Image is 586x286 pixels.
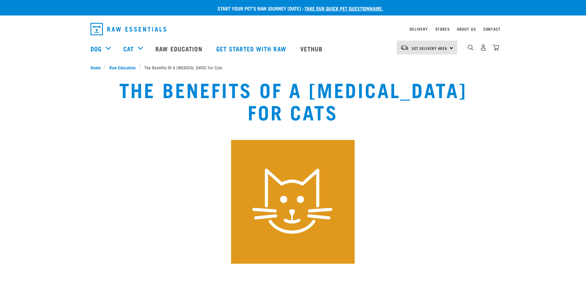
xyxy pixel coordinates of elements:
img: Raw Essentials Logo [91,23,166,35]
nav: breadcrumbs [91,64,496,71]
a: Home [91,64,104,71]
span: Home [91,64,101,71]
img: van-moving.png [400,45,409,50]
img: home-icon-1@2x.png [468,45,474,50]
img: user.png [480,44,487,51]
a: About Us [457,28,476,30]
span: Raw Education [109,64,136,71]
a: Raw Education [149,36,210,61]
a: Contact [483,28,501,30]
h1: The Benefits Of A [MEDICAL_DATA] For Cats [109,78,477,123]
a: Get started with Raw [210,36,294,61]
a: Cat [123,44,134,53]
a: take our quick pet questionnaire. [305,7,383,10]
img: Instagram_Core-Brand_Wildly-Good-Nutrition-2.jpg [231,140,355,264]
a: Stores [435,28,450,30]
a: Delivery [410,28,428,30]
a: Dog [91,44,102,53]
a: Vethub [294,36,331,61]
nav: dropdown navigation [86,20,501,38]
img: home-icon@2x.png [493,44,499,51]
a: Raw Education [106,64,139,71]
span: Set Delivery Area [412,47,448,49]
